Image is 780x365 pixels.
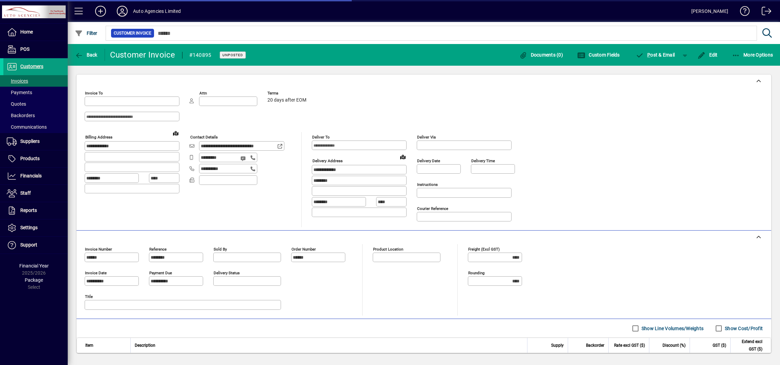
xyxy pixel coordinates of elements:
div: Customer Invoice [110,49,175,60]
span: Invoices [7,78,28,84]
mat-label: Delivery date [417,158,440,163]
button: Documents (0) [517,49,565,61]
label: Show Cost/Profit [723,325,763,332]
div: #140895 [189,50,212,61]
span: Suppliers [20,138,40,144]
a: Knowledge Base [735,1,750,23]
span: POS [20,46,29,52]
mat-label: Delivery time [471,158,495,163]
mat-label: Instructions [417,182,438,187]
button: Profile [111,5,133,17]
a: Reports [3,202,68,219]
span: Staff [20,190,31,196]
mat-label: Reference [149,247,167,252]
label: Show Line Volumes/Weights [640,325,703,332]
button: Post & Email [632,49,678,61]
span: Description [135,342,155,349]
mat-label: Invoice number [85,247,112,252]
a: Settings [3,219,68,236]
span: Support [20,242,37,248]
span: Package [25,277,43,283]
span: Settings [20,225,38,230]
mat-label: Order number [291,247,316,252]
mat-label: Delivery status [214,271,240,275]
span: Reports [20,208,37,213]
button: Edit [696,49,719,61]
mat-label: Rounding [468,271,484,275]
span: Quotes [7,101,26,107]
span: Customers [20,64,43,69]
button: Back [73,49,99,61]
span: More Options [732,52,773,58]
span: Custom Fields [577,52,620,58]
mat-label: Deliver To [312,135,330,139]
mat-label: Deliver via [417,135,436,139]
button: More Options [730,49,775,61]
a: Financials [3,168,68,185]
a: Payments [3,87,68,98]
a: Backorders [3,110,68,121]
span: ost & Email [636,52,675,58]
a: View on map [397,151,408,162]
mat-label: Product location [373,247,403,252]
span: P [647,52,650,58]
a: Products [3,150,68,167]
span: Payments [7,90,32,95]
a: Staff [3,185,68,202]
span: Rate excl GST ($) [614,342,645,349]
span: Edit [697,52,718,58]
div: Auto Agencies Limited [133,6,181,17]
a: Support [3,237,68,254]
mat-label: Attn [199,91,207,95]
mat-label: Invoice To [85,91,103,95]
a: Home [3,24,68,41]
button: Filter [73,27,99,39]
span: Documents (0) [519,52,563,58]
mat-label: Title [85,294,93,299]
span: Communications [7,124,47,130]
span: Unposted [222,53,243,57]
span: Backorder [586,342,604,349]
a: View on map [170,128,181,138]
span: Back [75,52,97,58]
a: Communications [3,121,68,133]
span: Financial Year [19,263,49,269]
span: Customer Invoice [114,30,151,37]
a: Logout [757,1,772,23]
span: Filter [75,30,97,36]
app-page-header-button: Back [68,49,105,61]
span: Item [85,342,93,349]
span: Home [20,29,33,35]
button: Custom Fields [576,49,622,61]
span: Supply [551,342,564,349]
span: Discount (%) [663,342,686,349]
button: Add [90,5,111,17]
a: POS [3,41,68,58]
div: [PERSON_NAME] [691,6,728,17]
a: Quotes [3,98,68,110]
span: Financials [20,173,42,178]
mat-label: Payment due [149,271,172,275]
span: Extend excl GST ($) [735,338,762,353]
a: Invoices [3,75,68,87]
mat-label: Freight (excl GST) [468,247,500,252]
mat-label: Courier Reference [417,206,448,211]
mat-label: Invoice date [85,271,107,275]
a: Suppliers [3,133,68,150]
button: Send SMS [236,150,252,167]
span: Products [20,156,40,161]
mat-label: Sold by [214,247,227,252]
span: GST ($) [713,342,726,349]
span: Backorders [7,113,35,118]
span: 20 days after EOM [267,98,306,103]
span: Terms [267,91,308,95]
